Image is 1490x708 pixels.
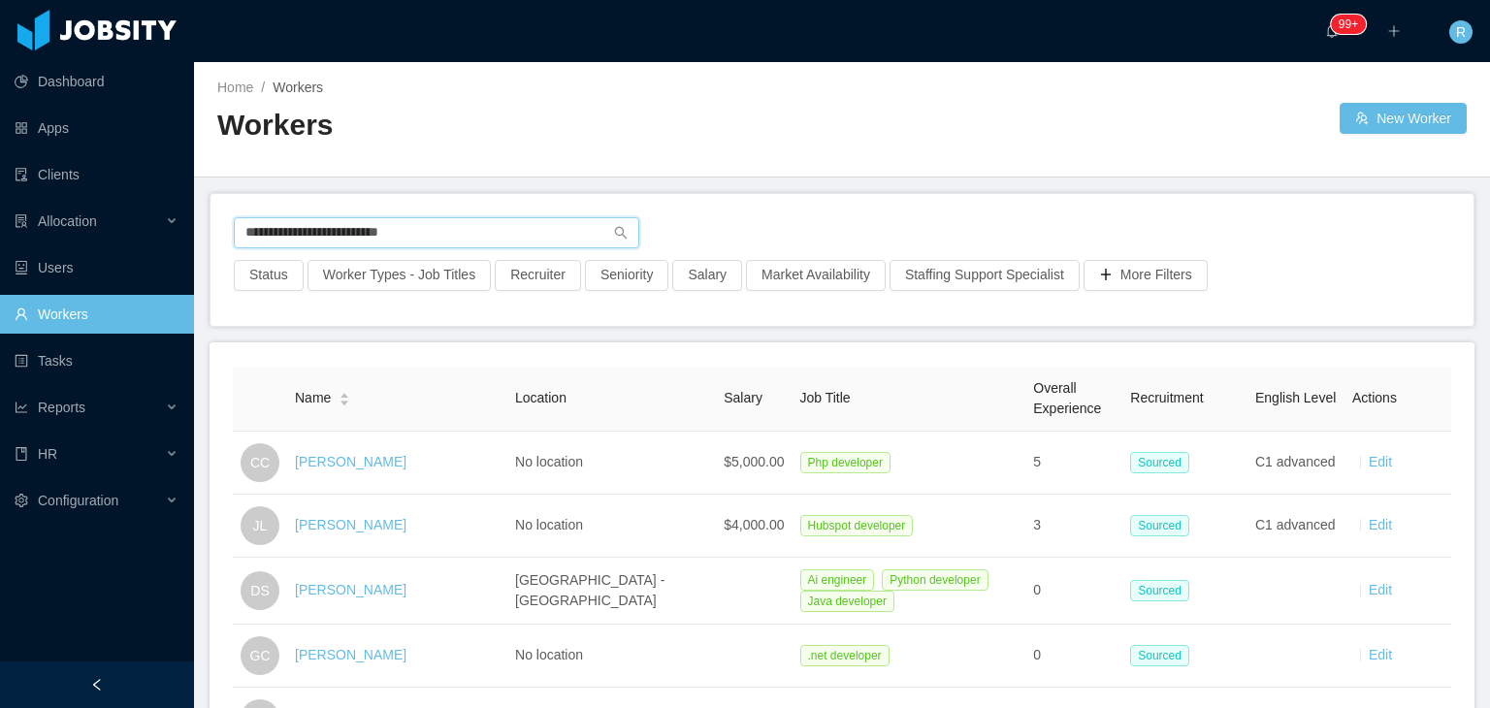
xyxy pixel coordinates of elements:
[15,155,178,194] a: icon: auditClients
[800,645,890,666] span: .net developer
[15,214,28,228] i: icon: solution
[15,248,178,287] a: icon: robotUsers
[1247,495,1344,558] td: C1 advanced
[15,109,178,147] a: icon: appstoreApps
[724,517,784,532] span: $4,000.00
[1325,24,1339,38] i: icon: bell
[1340,103,1467,134] button: icon: usergroup-addNew Worker
[507,432,716,495] td: No location
[217,80,253,95] a: Home
[724,454,784,469] span: $5,000.00
[724,390,762,405] span: Salary
[15,295,178,334] a: icon: userWorkers
[1025,625,1122,688] td: 0
[672,260,742,291] button: Salary
[1130,645,1189,666] span: Sourced
[1025,432,1122,495] td: 5
[261,80,265,95] span: /
[1130,454,1197,469] a: Sourced
[746,260,886,291] button: Market Availability
[217,106,842,145] h2: Workers
[253,506,268,545] span: JL
[800,569,875,591] span: Ai engineer
[1025,558,1122,625] td: 0
[1130,390,1203,405] span: Recruitment
[15,62,178,101] a: icon: pie-chartDashboard
[38,493,118,508] span: Configuration
[507,625,716,688] td: No location
[1369,517,1392,532] a: Edit
[1130,515,1189,536] span: Sourced
[339,390,350,403] div: Sort
[38,446,57,462] span: HR
[250,571,269,610] span: DS
[234,260,304,291] button: Status
[1130,517,1197,532] a: Sourced
[890,260,1080,291] button: Staffing Support Specialist
[614,226,628,240] i: icon: search
[15,494,28,507] i: icon: setting
[295,388,331,408] span: Name
[340,391,350,397] i: icon: caret-up
[1247,432,1344,495] td: C1 advanced
[38,400,85,415] span: Reports
[1255,390,1336,405] span: English Level
[295,647,406,662] a: [PERSON_NAME]
[495,260,581,291] button: Recruiter
[295,454,406,469] a: [PERSON_NAME]
[800,591,894,612] span: Java developer
[1387,24,1401,38] i: icon: plus
[15,401,28,414] i: icon: line-chart
[273,80,323,95] span: Workers
[250,443,270,482] span: CC
[1084,260,1208,291] button: icon: plusMore Filters
[340,398,350,403] i: icon: caret-down
[1130,582,1197,597] a: Sourced
[800,390,851,405] span: Job Title
[15,341,178,380] a: icon: profileTasks
[1456,20,1466,44] span: R
[38,213,97,229] span: Allocation
[507,495,716,558] td: No location
[1130,647,1197,662] a: Sourced
[800,452,891,473] span: Php developer
[585,260,668,291] button: Seniority
[295,517,406,532] a: [PERSON_NAME]
[1331,15,1366,34] sup: 226
[800,515,914,536] span: Hubspot developer
[250,636,271,675] span: GC
[515,390,567,405] span: Location
[1369,454,1392,469] a: Edit
[1033,380,1101,416] span: Overall Experience
[1352,390,1397,405] span: Actions
[1369,582,1392,597] a: Edit
[507,558,716,625] td: [GEOGRAPHIC_DATA] - [GEOGRAPHIC_DATA]
[1025,495,1122,558] td: 3
[1369,647,1392,662] a: Edit
[1130,452,1189,473] span: Sourced
[295,582,406,597] a: [PERSON_NAME]
[1130,580,1189,601] span: Sourced
[882,569,988,591] span: Python developer
[15,447,28,461] i: icon: book
[308,260,491,291] button: Worker Types - Job Titles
